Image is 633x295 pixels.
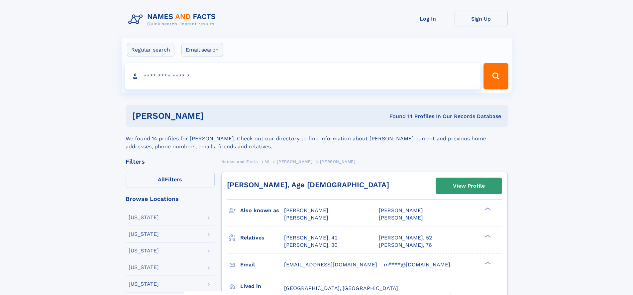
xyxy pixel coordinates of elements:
[129,231,159,237] div: [US_STATE]
[483,261,491,265] div: ❯
[129,265,159,270] div: [US_STATE]
[455,11,508,27] a: Sign Up
[436,178,502,194] a: View Profile
[265,157,269,166] a: W
[127,43,174,57] label: Regular search
[453,178,485,194] div: View Profile
[126,127,508,151] div: We found 14 profiles for [PERSON_NAME]. Check out our directory to find information about [PERSON...
[265,159,269,164] span: W
[277,159,312,164] span: [PERSON_NAME]
[379,207,423,214] span: [PERSON_NAME]
[221,157,258,166] a: Names and Facts
[158,176,165,183] span: All
[126,159,215,165] div: Filters
[240,281,284,292] h3: Lived in
[284,207,328,214] span: [PERSON_NAME]
[126,196,215,202] div: Browse Locations
[125,63,481,89] input: search input
[132,112,297,120] h1: [PERSON_NAME]
[296,113,501,120] div: Found 14 Profiles In Our Records Database
[126,172,215,188] label: Filters
[227,181,389,189] a: [PERSON_NAME], Age [DEMOGRAPHIC_DATA]
[240,232,284,243] h3: Relatives
[284,234,338,241] a: [PERSON_NAME], 42
[129,248,159,253] div: [US_STATE]
[320,159,356,164] span: [PERSON_NAME]
[284,215,328,221] span: [PERSON_NAME]
[379,241,432,249] a: [PERSON_NAME], 76
[129,281,159,287] div: [US_STATE]
[277,157,312,166] a: [PERSON_NAME]
[240,205,284,216] h3: Also known as
[401,11,455,27] a: Log In
[379,234,432,241] a: [PERSON_NAME], 52
[284,241,338,249] a: [PERSON_NAME], 30
[483,63,508,89] button: Search Button
[483,234,491,238] div: ❯
[240,259,284,270] h3: Email
[483,207,491,211] div: ❯
[126,11,221,29] img: Logo Names and Facts
[379,215,423,221] span: [PERSON_NAME]
[181,43,223,57] label: Email search
[284,261,377,268] span: [EMAIL_ADDRESS][DOMAIN_NAME]
[129,215,159,220] div: [US_STATE]
[284,285,398,291] span: [GEOGRAPHIC_DATA], [GEOGRAPHIC_DATA]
